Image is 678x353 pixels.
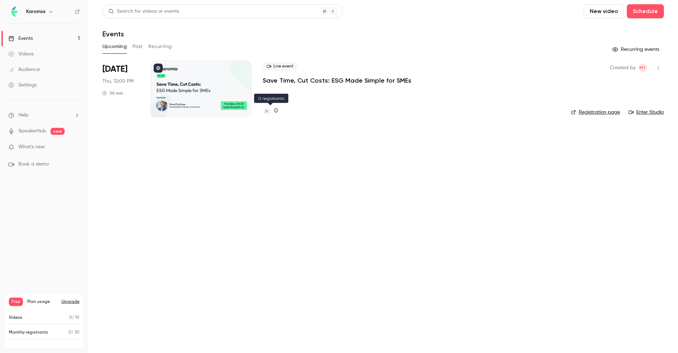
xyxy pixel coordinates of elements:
div: Audience [8,66,40,73]
span: Created by [609,64,636,72]
button: Recurring events [609,44,664,55]
div: 30 min [102,90,123,96]
span: Help [18,112,29,119]
li: help-dropdown-opener [8,112,80,119]
p: / 30 [69,329,79,336]
h6: Karomia [26,8,45,15]
span: Plan usage [27,299,57,305]
span: Mai Tran Vu Ngoc [638,64,647,72]
div: Events [8,35,33,42]
span: Thu, 12:00 PM [102,78,133,85]
p: Monthly registrants [9,329,48,336]
button: Upcoming [102,41,127,52]
span: MT [640,64,646,72]
img: Karomia [9,6,20,17]
h4: 0 [274,106,278,116]
span: Live event [263,62,298,71]
button: Recurring [148,41,172,52]
a: SpeakerHub [18,127,46,135]
a: Save Time, Cut Costs: ESG Made Simple for SMEs [263,76,411,85]
a: Enter Studio [629,109,664,116]
button: Past [132,41,143,52]
span: 0 [69,330,71,335]
h1: Events [102,30,124,38]
a: 0 [263,106,278,116]
span: 0 [69,316,72,320]
a: Registration page [571,109,620,116]
div: Oct 23 Thu, 12:00 PM (Europe/Brussels) [102,61,139,117]
div: Search for videos or events [108,8,179,15]
div: Videos [8,50,34,58]
span: Book a demo [18,161,49,168]
span: What's new [18,143,45,151]
p: Videos [9,315,22,321]
div: Settings [8,82,37,89]
span: Free [9,298,23,306]
button: Upgrade [61,299,79,305]
span: new [50,128,65,135]
iframe: Noticeable Trigger [71,144,80,150]
p: / 10 [69,315,79,321]
span: [DATE] [102,64,127,75]
button: New video [584,4,624,18]
button: Schedule [627,4,664,18]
